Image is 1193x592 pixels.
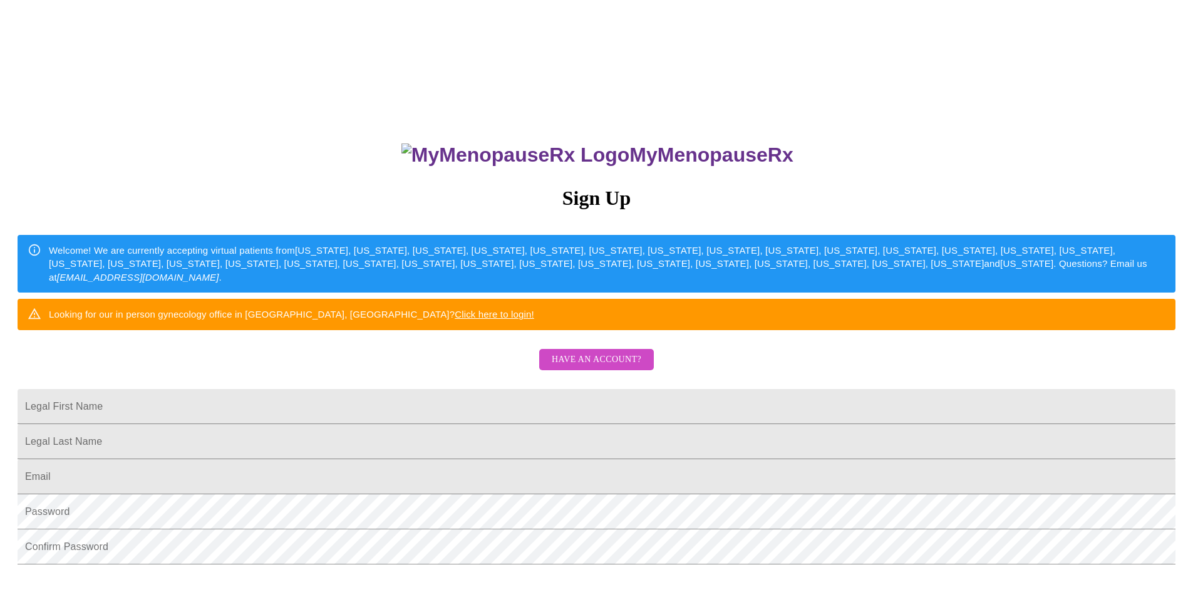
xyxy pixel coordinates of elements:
a: Click here to login! [455,309,534,319]
div: Looking for our in person gynecology office in [GEOGRAPHIC_DATA], [GEOGRAPHIC_DATA]? [49,303,534,326]
em: [EMAIL_ADDRESS][DOMAIN_NAME] [57,272,219,283]
h3: Sign Up [18,187,1175,210]
span: Have an account? [552,352,641,368]
img: MyMenopauseRx Logo [401,143,629,167]
a: Have an account? [536,363,657,373]
button: Have an account? [539,349,654,371]
div: Welcome! We are currently accepting virtual patients from [US_STATE], [US_STATE], [US_STATE], [US... [49,239,1165,289]
h3: MyMenopauseRx [19,143,1176,167]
